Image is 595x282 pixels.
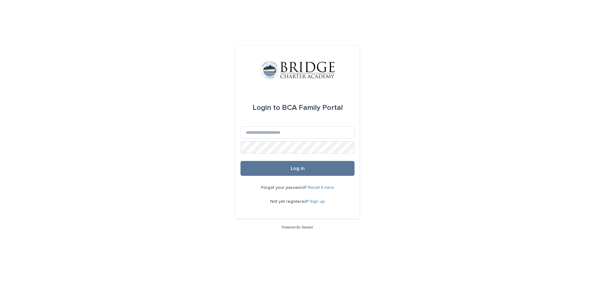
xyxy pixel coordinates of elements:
[308,185,334,190] a: Reset it here
[282,225,313,229] a: Powered By Stacker
[253,104,280,111] span: Login to
[253,99,343,116] div: BCA Family Portal
[261,185,308,190] span: Forgot your password?
[310,199,325,204] a: Sign up
[270,199,310,204] span: Not yet registered?
[291,166,305,171] span: Log in
[260,61,335,79] img: V1C1m3IdTEidaUdm9Hs0
[240,161,355,176] button: Log in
